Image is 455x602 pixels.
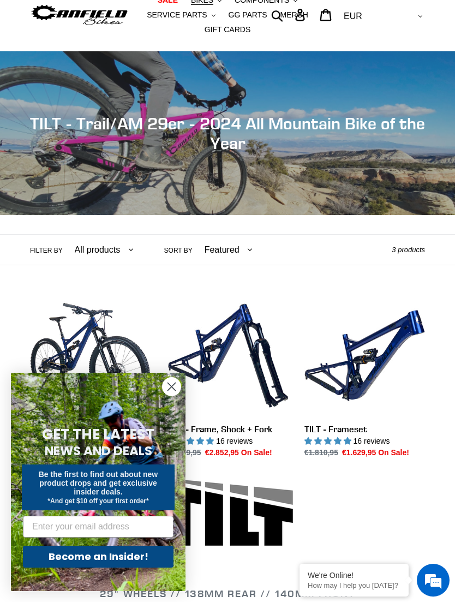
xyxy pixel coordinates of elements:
span: GIFT CARDS [205,25,251,34]
label: Filter by [30,246,63,255]
span: TILT - Trail/AM 29er - 2024 All Mountain Bike of the Year [30,114,425,153]
button: Close dialog [162,377,181,396]
span: SERVICE PARTS [147,10,207,20]
span: GG PARTS [229,10,267,20]
span: NEWS AND DEALS [45,442,152,460]
a: GG PARTS [223,8,273,22]
span: Be the first to find out about new product drops and get exclusive insider deals. [39,470,158,496]
div: We're Online! [308,571,400,580]
button: Become an Insider! [23,546,173,568]
span: 3 products [392,246,425,254]
button: SERVICE PARTS [141,8,220,22]
input: Enter your email address [23,516,173,538]
p: How may I help you today? [308,581,400,589]
span: *And get $10 off your first order* [47,497,148,505]
a: GIFT CARDS [199,22,256,37]
span: 29" WHEELS // 138mm REAR // 140mm FRONT [100,587,355,600]
label: Sort by [164,246,193,255]
img: Canfield Bikes [30,3,129,27]
span: GET THE LATEST [42,425,154,444]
